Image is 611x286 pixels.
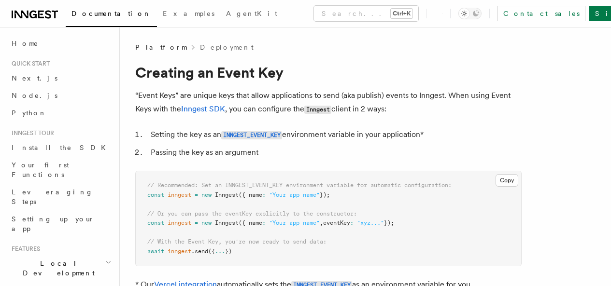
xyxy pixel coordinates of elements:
span: await [147,248,164,255]
code: INNGEST_EVENT_KEY [221,131,282,139]
a: AgentKit [220,3,283,26]
span: // With the Event Key, you're now ready to send data: [147,238,327,245]
span: Your first Functions [12,161,69,178]
span: // Recommended: Set an INNGEST_EVENT_KEY environment variable for automatic configuration: [147,182,452,189]
li: Passing the key as an argument [148,146,522,159]
span: const [147,219,164,226]
span: inngest [168,248,191,255]
span: eventKey [323,219,350,226]
span: Install the SDK [12,144,112,151]
span: Leveraging Steps [12,188,93,205]
span: Local Development [8,259,105,278]
a: Examples [157,3,220,26]
a: Inngest SDK [181,104,225,113]
span: ({ [208,248,215,255]
span: Home [12,39,39,48]
code: Inngest [304,106,331,114]
span: Inngest [215,219,239,226]
kbd: Ctrl+K [391,9,412,18]
span: Features [8,245,40,253]
span: : [262,219,266,226]
span: Setting up your app [12,215,95,232]
span: : [350,219,354,226]
span: Inngest tour [8,129,54,137]
span: inngest [168,191,191,198]
a: Install the SDK [8,139,114,156]
span: Next.js [12,74,57,82]
span: }); [384,219,394,226]
li: Setting the key as an environment variable in your application* [148,128,522,142]
span: "xyz..." [357,219,384,226]
a: Home [8,35,114,52]
span: ... [215,248,225,255]
span: : [262,191,266,198]
a: Setting up your app [8,210,114,237]
span: Examples [163,10,214,17]
button: Local Development [8,255,114,282]
span: ({ name [239,191,262,198]
span: // Or you can pass the eventKey explicitly to the constructor: [147,210,357,217]
span: Quick start [8,60,50,68]
a: Next.js [8,69,114,87]
a: INNGEST_EVENT_KEY [221,130,282,139]
span: const [147,191,164,198]
span: , [320,219,323,226]
button: Copy [496,174,518,187]
span: new [201,191,212,198]
span: new [201,219,212,226]
span: Inngest [215,191,239,198]
button: Search...Ctrl+K [314,6,418,21]
span: inngest [168,219,191,226]
span: "Your app name" [269,219,320,226]
a: Python [8,104,114,122]
span: AgentKit [226,10,277,17]
a: Node.js [8,87,114,104]
span: = [195,219,198,226]
h1: Creating an Event Key [135,64,522,81]
p: “Event Keys” are unique keys that allow applications to send (aka publish) events to Inngest. Whe... [135,89,522,116]
a: Documentation [66,3,157,27]
a: Deployment [200,42,254,52]
a: Your first Functions [8,156,114,183]
span: .send [191,248,208,255]
span: Platform [135,42,186,52]
span: }) [225,248,232,255]
span: "Your app name" [269,191,320,198]
span: Python [12,109,47,117]
button: Toggle dark mode [458,8,482,19]
span: }); [320,191,330,198]
a: Contact sales [497,6,585,21]
span: = [195,191,198,198]
span: ({ name [239,219,262,226]
span: Documentation [71,10,151,17]
span: Node.js [12,92,57,99]
a: Leveraging Steps [8,183,114,210]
